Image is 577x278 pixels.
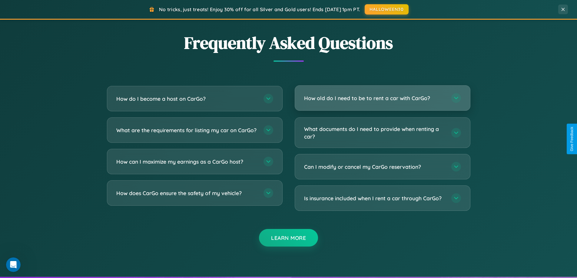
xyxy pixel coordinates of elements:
[570,127,574,151] div: Give Feedback
[116,189,257,197] h3: How does CarGo ensure the safety of my vehicle?
[116,158,257,165] h3: How can I maximize my earnings as a CarGo host?
[116,126,257,134] h3: What are the requirements for listing my car on CarGo?
[259,229,318,247] button: Learn More
[116,95,257,103] h3: How do I become a host on CarGo?
[304,163,445,171] h3: Can I modify or cancel my CarGo reservation?
[107,31,470,54] h2: Frequently Asked Questions
[304,195,445,202] h3: Is insurance included when I rent a car through CarGo?
[159,6,360,12] span: No tricks, just treats! Enjoy 30% off for all Silver and Gold users! Ends [DATE] 1pm PT.
[365,4,409,15] button: HALLOWEEN30
[6,257,21,272] iframe: Intercom live chat
[304,125,445,140] h3: What documents do I need to provide when renting a car?
[304,94,445,102] h3: How old do I need to be to rent a car with CarGo?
